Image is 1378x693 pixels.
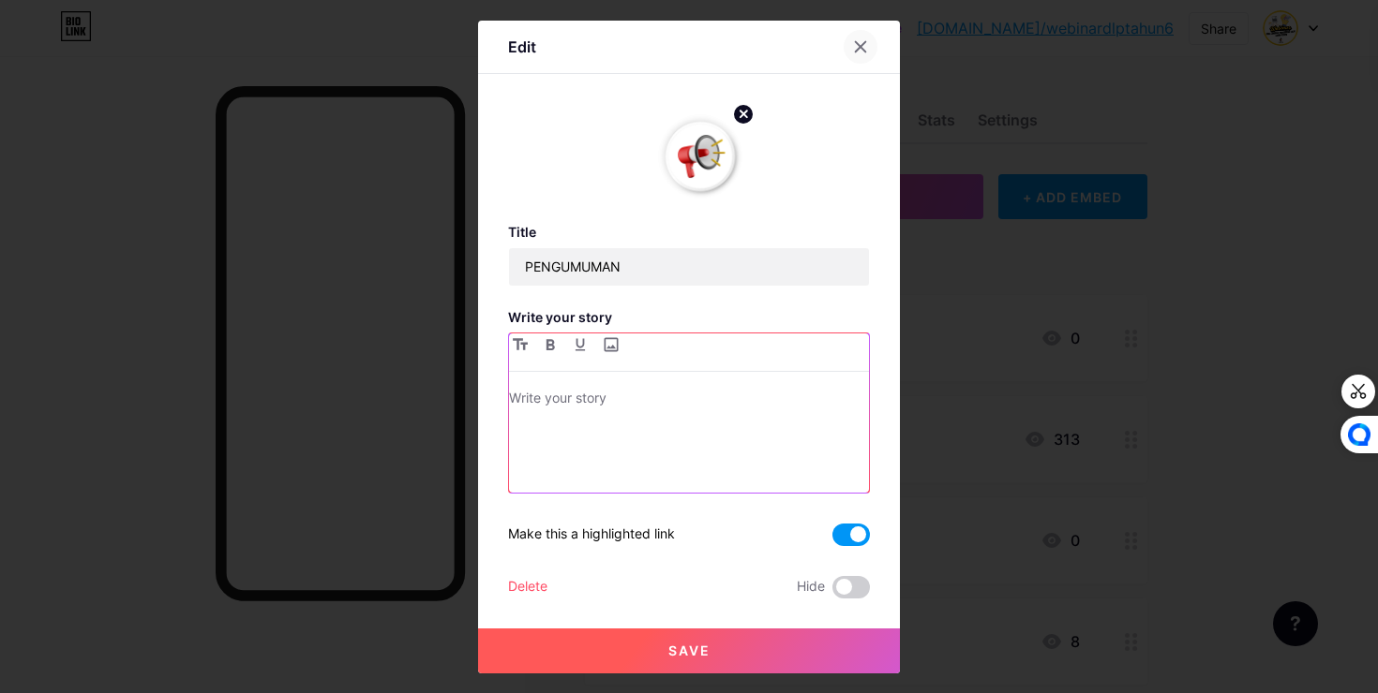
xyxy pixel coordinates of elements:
h3: Write your story [508,309,870,325]
button: Save [478,628,900,673]
h3: Title [508,224,870,240]
div: Make this a highlighted link [508,523,675,546]
div: Edit [508,36,536,58]
span: Hide [797,576,825,598]
input: Title [509,248,869,286]
img: link_thumbnail [655,111,745,201]
div: Delete [508,576,547,598]
span: Save [668,642,711,658]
